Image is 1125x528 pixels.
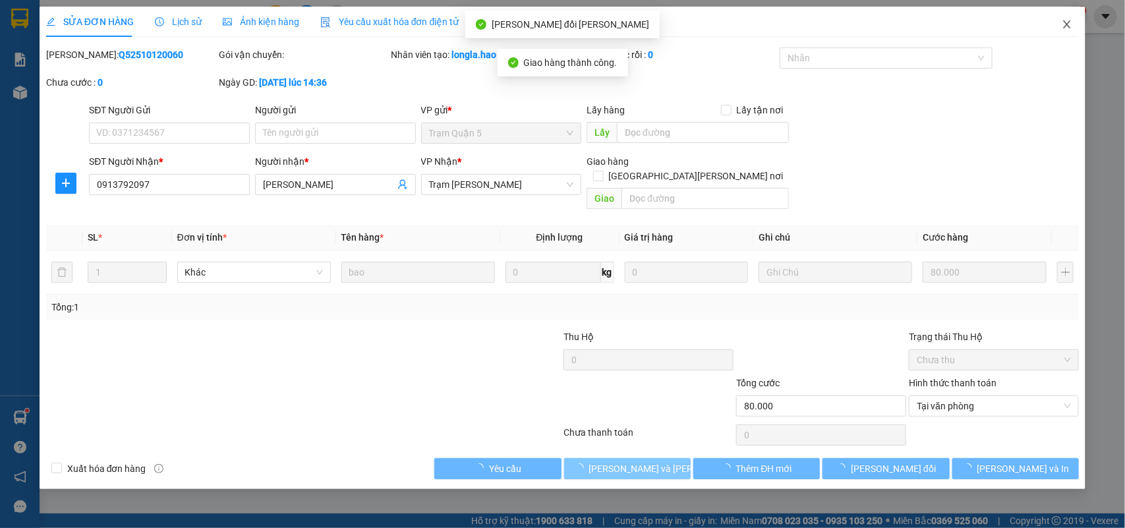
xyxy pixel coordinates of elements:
div: Cước rồi : [607,47,777,62]
button: plus [55,173,76,194]
div: Ngày GD: [219,75,389,90]
div: Chưa thanh toán [563,425,736,448]
input: Ghi Chú [759,262,912,283]
input: Dọc đường [621,188,789,209]
span: VP Nhận [421,156,458,167]
div: [PERSON_NAME]: [46,47,216,62]
span: [GEOGRAPHIC_DATA][PERSON_NAME] nơi [604,169,789,183]
label: Hình thức thanh toán [909,378,996,388]
div: SĐT Người Gửi [89,103,250,117]
img: logo.jpg [16,16,82,82]
div: Nhân viên tạo: [391,47,604,62]
span: info-circle [154,464,163,473]
span: check-circle [476,19,486,30]
input: VD: Bàn, Ghế [341,262,495,283]
span: loading [475,463,489,473]
div: Gói vận chuyển: [219,47,389,62]
li: Hotline: 02839552959 [123,49,551,65]
div: Tổng: 1 [51,300,435,314]
span: check-circle [508,57,519,68]
span: Yêu cầu [489,461,521,476]
b: Q52510120060 [119,49,183,60]
span: Đơn vị tính [177,232,227,243]
span: picture [223,17,232,26]
img: icon [320,17,331,28]
span: plus [56,178,76,189]
span: close [1062,19,1072,30]
b: longla.hao [452,49,497,60]
span: clock-circle [155,17,164,26]
span: Xuất hóa đơn hàng [62,461,152,476]
b: GỬI : Trạm [PERSON_NAME] [16,96,248,117]
span: Lấy tận nơi [732,103,789,117]
span: kg [601,262,614,283]
button: Yêu cầu [434,458,561,479]
div: Trạng thái Thu Hộ [909,330,1079,344]
input: 0 [625,262,749,283]
span: Lịch sử [155,16,202,27]
li: 26 Phó Cơ Điều, Phường 12 [123,32,551,49]
span: Khác [185,262,323,282]
span: Giá trị hàng [625,232,674,243]
span: [PERSON_NAME] đổi [851,461,936,476]
span: Trạm Tắc Vân [429,175,574,194]
span: Định lượng [536,232,583,243]
button: [PERSON_NAME] và [PERSON_NAME] hàng [564,458,691,479]
span: Giao hàng thành công. [524,57,618,68]
span: Tên hàng [341,232,384,243]
span: Ảnh kiện hàng [223,16,299,27]
button: delete [51,262,72,283]
div: Người nhận [255,154,416,169]
span: user-add [397,179,408,190]
button: Close [1049,7,1085,44]
span: Chưa thu [917,350,1071,370]
span: Cước hàng [923,232,968,243]
span: Lấy [587,122,617,143]
b: 0 [648,49,653,60]
b: 0 [98,77,103,88]
div: VP gửi [421,103,582,117]
span: Giao [587,188,621,209]
span: Thêm ĐH mới [736,461,792,476]
span: Tổng cước [736,378,780,388]
span: [PERSON_NAME] đổi [PERSON_NAME] [492,19,649,30]
span: SL [88,232,98,243]
div: Chưa cước : [46,75,216,90]
span: loading [836,463,851,473]
span: Tại văn phòng [917,396,1071,416]
div: SĐT Người Nhận [89,154,250,169]
b: [DATE] lúc 14:36 [259,77,327,88]
span: [PERSON_NAME] và In [977,461,1070,476]
span: Thu Hộ [563,332,594,342]
button: plus [1057,262,1074,283]
span: loading [575,463,589,473]
span: Trạm Quận 5 [429,123,574,143]
span: edit [46,17,55,26]
button: [PERSON_NAME] đổi [822,458,949,479]
button: Thêm ĐH mới [693,458,820,479]
span: Lấy hàng [587,105,625,115]
span: Giao hàng [587,156,629,167]
button: [PERSON_NAME] và In [952,458,1079,479]
div: Người gửi [255,103,416,117]
th: Ghi chú [753,225,917,250]
input: Dọc đường [617,122,789,143]
span: [PERSON_NAME] và [PERSON_NAME] hàng [589,461,767,476]
span: loading [722,463,736,473]
span: loading [963,463,977,473]
input: 0 [923,262,1047,283]
span: SỬA ĐƠN HÀNG [46,16,134,27]
span: Yêu cầu xuất hóa đơn điện tử [320,16,459,27]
